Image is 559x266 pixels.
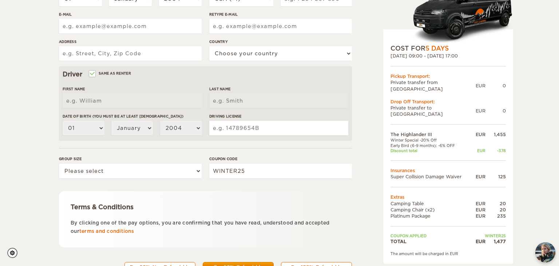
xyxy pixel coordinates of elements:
input: e.g. example@example.com [209,19,352,33]
div: The amount will be charged in EUR [390,251,506,256]
td: Private transfer from [GEOGRAPHIC_DATA] [390,79,476,92]
td: Coupon applied [390,233,471,238]
label: Address [59,39,202,44]
div: EUR [476,108,485,114]
div: EUR [471,238,485,245]
img: Freyja at Cozy Campers [535,242,555,262]
div: COST FOR [390,44,506,53]
td: Camping Chair (x2) [390,206,471,213]
label: Group size [59,156,202,162]
div: Drop Off Transport: [390,98,506,104]
div: EUR [471,174,485,180]
div: 20 [485,206,506,213]
label: Coupon code [209,156,352,162]
div: EUR [471,200,485,206]
td: Camping Table [390,200,471,206]
div: [DATE] 09:00 - [DATE] 17:00 [390,53,506,59]
td: Super Collision Damage Waiver [390,174,471,180]
div: 1,455 [485,131,506,138]
td: TOTAL [390,238,471,245]
div: 1,477 [485,238,506,245]
label: Last Name [209,86,348,92]
div: EUR [471,213,485,219]
input: e.g. Smith [209,94,348,108]
div: 125 [485,174,506,180]
td: Insurances [390,167,506,174]
label: E-mail [59,12,202,17]
div: -378 [485,148,506,153]
div: EUR [471,206,485,213]
td: Platinum Package [390,213,471,219]
span: 5 Days [425,45,449,52]
p: By clicking one of the pay options, you are confirming that you have read, understood and accepte... [71,219,340,236]
td: Private transfer to [GEOGRAPHIC_DATA] [390,105,476,117]
div: 235 [485,213,506,219]
div: Driver [63,70,348,79]
td: Extras [390,194,506,200]
label: Same as renter [90,70,131,77]
div: 0 [485,83,506,89]
button: chat-button [535,242,555,262]
div: EUR [476,83,485,89]
td: The Highlander III [390,131,471,138]
label: Driving License [209,114,348,119]
a: Cookie settings [7,248,22,258]
label: Retype E-mail [209,12,352,17]
div: Pickup Transport: [390,73,506,79]
label: Date of birth (You must be at least [DEMOGRAPHIC_DATA]) [63,114,202,119]
td: WINTER25 [471,233,506,238]
a: terms and conditions [79,229,134,234]
label: First Name [63,86,202,92]
div: EUR [471,148,485,153]
input: e.g. William [63,94,202,108]
div: 20 [485,200,506,206]
input: Same as renter [90,72,94,77]
td: Discount total [390,148,471,153]
div: Terms & Conditions [71,203,340,211]
div: EUR [471,131,485,138]
div: 0 [485,108,506,114]
input: e.g. example@example.com [59,19,202,33]
label: Country [209,39,352,44]
input: e.g. 14789654B [209,121,348,135]
input: e.g. Street, City, Zip Code [59,46,202,61]
td: Winter Special -20% Off [390,138,471,143]
td: Early Bird (6-9 months): -6% OFF [390,143,471,148]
